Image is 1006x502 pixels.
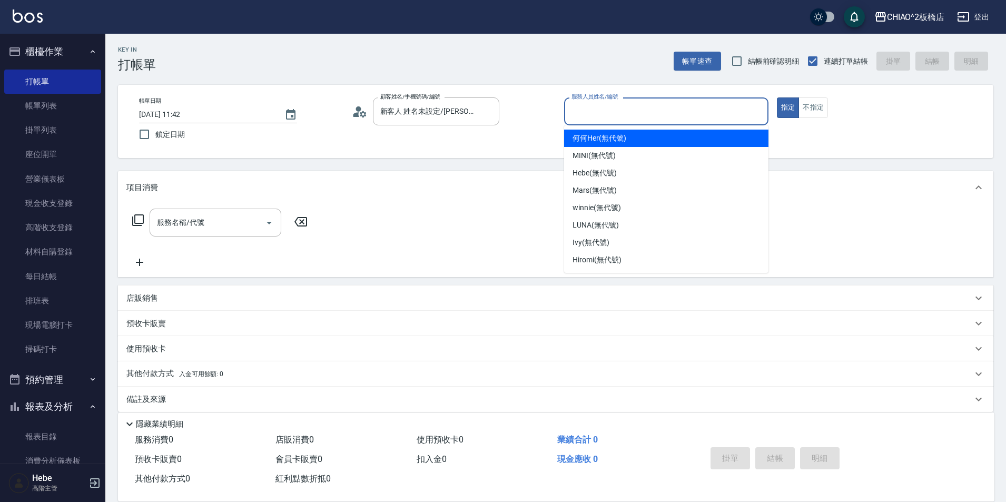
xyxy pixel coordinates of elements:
[261,214,278,231] button: Open
[135,454,182,464] span: 預收卡販賣 0
[118,311,993,336] div: 預收卡販賣
[118,387,993,412] div: 備註及來源
[126,394,166,405] p: 備註及來源
[8,473,29,494] img: Person
[118,336,993,361] div: 使用預收卡
[275,435,314,445] span: 店販消費 0
[4,94,101,118] a: 帳單列表
[275,454,322,464] span: 會員卡販賣 0
[870,6,949,28] button: CHIAO^2板橋店
[4,313,101,337] a: 現場電腦打卡
[4,289,101,313] a: 排班表
[748,56,800,67] span: 結帳前確認明細
[417,435,463,445] span: 使用預收卡 0
[118,361,993,387] div: 其他付款方式入金可用餘額: 0
[4,240,101,264] a: 材料自購登錄
[4,337,101,361] a: 掃碼打卡
[573,185,617,196] span: Mars (無代號)
[32,473,86,484] h5: Hebe
[573,237,609,248] span: Ivy (無代號)
[4,264,101,289] a: 每日結帳
[4,449,101,473] a: 消費分析儀表板
[4,215,101,240] a: 高階收支登錄
[573,150,616,161] span: MINI (無代號)
[4,167,101,191] a: 營業儀表板
[126,368,223,380] p: 其他付款方式
[557,454,598,464] span: 現金應收 0
[4,38,101,65] button: 櫃檯作業
[573,202,620,213] span: winnie (無代號)
[4,70,101,94] a: 打帳單
[118,46,156,53] h2: Key In
[179,370,224,378] span: 入金可用餘額: 0
[573,133,626,144] span: 何何Her (無代號)
[777,97,800,118] button: 指定
[155,129,185,140] span: 鎖定日期
[4,142,101,166] a: 座位開單
[824,56,868,67] span: 連續打單結帳
[139,97,161,105] label: 帳單日期
[557,435,598,445] span: 業績合計 0
[674,52,721,71] button: 帳單速查
[4,393,101,420] button: 報表及分析
[380,93,440,101] label: 顧客姓名/手機號碼/編號
[126,182,158,193] p: 項目消費
[887,11,945,24] div: CHIAO^2板橋店
[135,474,190,484] span: 其他付款方式 0
[13,9,43,23] img: Logo
[844,6,865,27] button: save
[275,474,331,484] span: 紅利點數折抵 0
[573,168,617,179] span: Hebe (無代號)
[571,93,618,101] label: 服務人員姓名/編號
[4,366,101,393] button: 預約管理
[126,318,166,329] p: 預收卡販賣
[4,118,101,142] a: 掛單列表
[118,286,993,311] div: 店販銷售
[136,419,183,430] p: 隱藏業績明細
[798,97,828,118] button: 不指定
[573,220,619,231] span: LUNA (無代號)
[953,7,993,27] button: 登出
[32,484,86,493] p: 高階主管
[139,106,274,123] input: YYYY/MM/DD hh:mm
[573,254,621,265] span: Hiromi (無代號)
[118,57,156,72] h3: 打帳單
[135,435,173,445] span: 服務消費 0
[278,102,303,127] button: Choose date, selected date is 2025-09-08
[417,454,447,464] span: 扣入金 0
[126,343,166,355] p: 使用預收卡
[4,191,101,215] a: 現金收支登錄
[118,171,993,204] div: 項目消費
[126,293,158,304] p: 店販銷售
[4,425,101,449] a: 報表目錄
